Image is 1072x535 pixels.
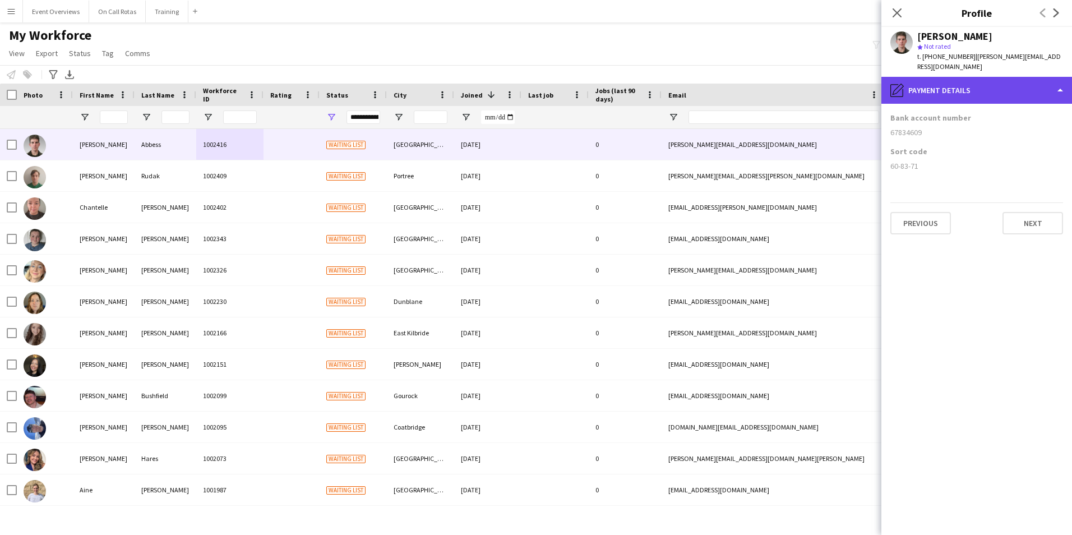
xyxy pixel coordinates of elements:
div: 0 [589,286,662,317]
img: Rachel Thom [24,323,46,345]
div: [PERSON_NAME] [135,192,196,223]
div: [PERSON_NAME] [73,160,135,191]
div: [DATE] [454,160,521,191]
button: Open Filter Menu [141,112,151,122]
span: Waiting list [326,486,366,495]
a: View [4,46,29,61]
div: [PERSON_NAME][EMAIL_ADDRESS][DOMAIN_NAME][PERSON_NAME] [662,443,886,474]
div: [PERSON_NAME] [73,129,135,160]
span: Jobs (last 90 days) [595,86,641,103]
span: Email [668,91,686,99]
img: Radziej Rudak [24,166,46,188]
button: Open Filter Menu [203,112,213,122]
div: [PERSON_NAME] [73,380,135,411]
span: Comms [125,48,150,58]
div: 0 [589,255,662,285]
div: 0 [589,129,662,160]
div: [DATE] [454,192,521,223]
div: [PERSON_NAME] [73,286,135,317]
div: 0 [589,443,662,474]
div: Hares [135,443,196,474]
img: Siobhan Wilson [24,229,46,251]
div: [PERSON_NAME] [73,349,135,380]
div: [DATE] [454,317,521,348]
img: David Bushfield [24,386,46,408]
div: 1002402 [196,192,264,223]
div: 1002073 [196,443,264,474]
div: [EMAIL_ADDRESS][DOMAIN_NAME] [662,474,886,505]
div: [DATE] [454,286,521,317]
div: [DOMAIN_NAME][EMAIL_ADDRESS][DOMAIN_NAME] [662,412,886,442]
div: Rudak [135,160,196,191]
div: [DATE] [454,129,521,160]
div: 1001987 [196,474,264,505]
img: Aine Macpherson [24,480,46,502]
span: Joined [461,91,483,99]
div: [GEOGRAPHIC_DATA] [387,443,454,474]
div: [DATE] [454,255,521,285]
app-action-btn: Export XLSX [63,68,76,81]
div: [PERSON_NAME][EMAIL_ADDRESS][DOMAIN_NAME] [662,129,886,160]
div: Dunblane [387,286,454,317]
div: Coatbridge [387,412,454,442]
div: [GEOGRAPHIC_DATA] [387,223,454,254]
div: 0 [589,317,662,348]
input: Workforce ID Filter Input [223,110,257,124]
div: [DATE] [454,380,521,411]
span: Waiting list [326,172,366,181]
button: Open Filter Menu [461,112,471,122]
span: | [PERSON_NAME][EMAIL_ADDRESS][DOMAIN_NAME] [917,52,1061,71]
div: Gourock [387,380,454,411]
span: Status [326,91,348,99]
input: Last Name Filter Input [161,110,190,124]
span: Waiting list [326,392,366,400]
span: Waiting list [326,329,366,338]
div: 0 [589,192,662,223]
div: [PERSON_NAME] [73,255,135,285]
div: 1002326 [196,255,264,285]
div: 60-83-71 [890,161,1063,171]
div: 0 [589,349,662,380]
div: [DATE] [454,474,521,505]
button: Next [1002,212,1063,234]
div: 1002166 [196,317,264,348]
div: [PERSON_NAME] [73,317,135,348]
div: [PERSON_NAME] [73,412,135,442]
div: [PERSON_NAME] [135,286,196,317]
div: [DATE] [454,349,521,380]
span: Last job [528,91,553,99]
img: Emily Dowling [24,354,46,377]
div: [PERSON_NAME] [135,223,196,254]
img: Elizabeth McDonald [24,260,46,283]
span: View [9,48,25,58]
div: [PERSON_NAME] [387,349,454,380]
div: [EMAIL_ADDRESS][DOMAIN_NAME] [662,380,886,411]
button: Training [146,1,188,22]
div: [GEOGRAPHIC_DATA] [387,129,454,160]
a: Comms [121,46,155,61]
div: 1002409 [196,160,264,191]
div: Portree [387,160,454,191]
div: [PERSON_NAME] [73,443,135,474]
button: Open Filter Menu [668,112,678,122]
span: Waiting list [326,455,366,463]
input: Joined Filter Input [481,110,515,124]
span: City [394,91,406,99]
h3: Sort code [890,146,927,156]
span: Waiting list [326,204,366,212]
button: Previous [890,212,951,234]
span: t. [PHONE_NUMBER] [917,52,976,61]
div: Chantelle [73,192,135,223]
button: On Call Rotas [89,1,146,22]
span: Waiting list [326,423,366,432]
div: 0 [589,160,662,191]
div: 1002230 [196,286,264,317]
div: Bushfield [135,380,196,411]
div: 1002343 [196,223,264,254]
h3: Profile [881,6,1072,20]
img: Nicky McPherson [24,292,46,314]
span: Tag [102,48,114,58]
span: First Name [80,91,114,99]
span: Waiting list [326,235,366,243]
a: Export [31,46,62,61]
